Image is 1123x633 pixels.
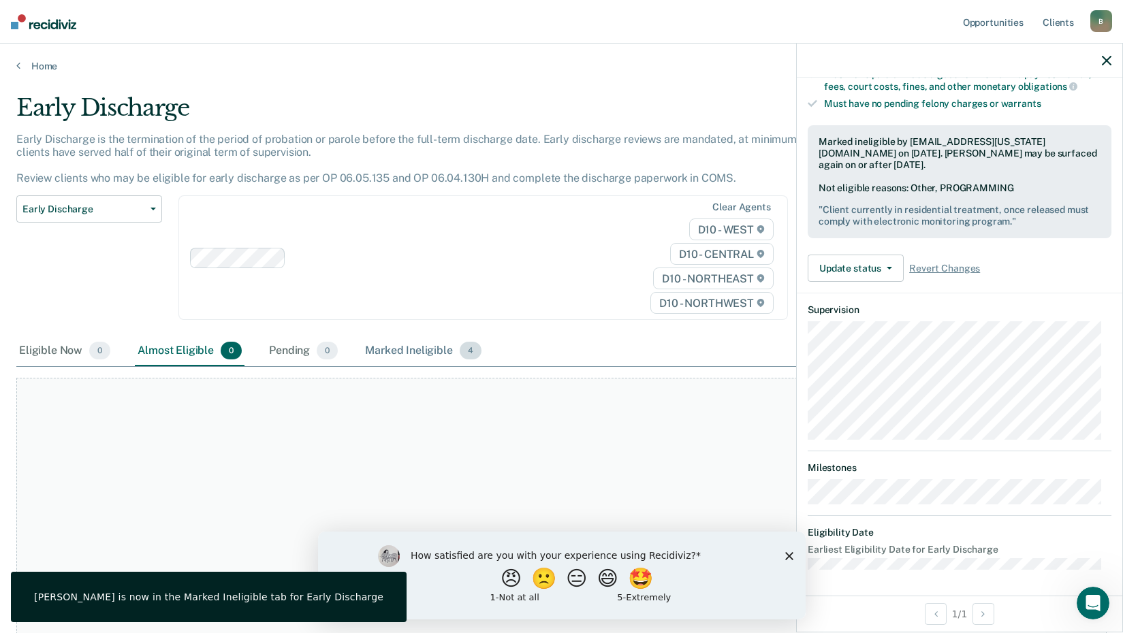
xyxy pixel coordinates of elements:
div: Pending [266,336,341,366]
div: Marked ineligible by [EMAIL_ADDRESS][US_STATE][DOMAIN_NAME] on [DATE]. [PERSON_NAME] may be surfa... [819,136,1101,170]
span: D10 - NORTHEAST [653,267,773,289]
div: B [1090,10,1112,32]
span: D10 - WEST [689,218,774,240]
div: Marked Ineligible [362,336,484,366]
div: Must have no pending felony charges or [824,98,1111,110]
button: Next Opportunity [972,603,994,625]
div: Must have paid or made a good faith effort to pay restitution, fees, court costs, fines, and othe... [824,69,1111,92]
span: Early Discharge [22,204,145,215]
span: D10 - NORTHWEST [650,292,773,314]
dt: Milestones [808,462,1111,474]
img: Recidiviz [11,14,76,29]
span: Revert Changes [909,263,980,274]
span: D10 - CENTRAL [670,243,774,265]
button: Update status [808,255,904,282]
iframe: Intercom live chat [1077,587,1109,619]
p: Early Discharge is the termination of the period of probation or parole before the full-term disc... [16,133,826,185]
span: obligations [1018,81,1077,92]
div: Clear agents [712,201,770,213]
div: Almost Eligible [135,336,244,366]
div: Not eligible reasons: Other, PROGRAMMING [819,182,1101,227]
span: warrants [1001,98,1041,109]
a: Home [16,60,1107,72]
iframe: Survey by Kim from Recidiviz [318,532,806,619]
span: 4 [460,342,481,359]
div: 1 / 1 [797,596,1122,632]
span: 0 [317,342,338,359]
div: Eligible Now [16,336,113,366]
dt: Supervision [808,304,1111,316]
dt: Eligibility Date [808,527,1111,538]
div: [PERSON_NAME] is now in the Marked Ineligible tab for Early Discharge [34,591,383,603]
span: 0 [221,342,242,359]
span: 0 [89,342,110,359]
div: Early Discharge [16,94,859,133]
dt: Earliest Eligibility Date for Early Discharge [808,544,1111,555]
button: Previous Opportunity [925,603,947,625]
pre: " Client currently in residential treatment, once released must comply with electronic monitoring... [819,204,1101,227]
